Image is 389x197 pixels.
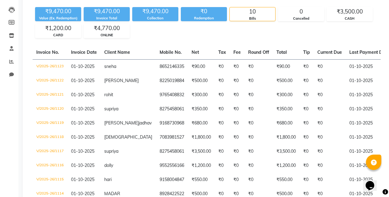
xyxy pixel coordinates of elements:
[230,116,244,130] td: ₹0
[33,173,67,187] td: V/2025-26/1115
[244,159,273,173] td: ₹0
[188,130,215,144] td: ₹1,800.00
[71,78,94,83] span: 01-10-2025
[35,16,81,21] div: Value (Ex. Redemption)
[71,134,94,140] span: 01-10-2025
[273,144,300,159] td: ₹3,500.00
[71,64,94,69] span: 01-10-2025
[188,88,215,102] td: ₹300.00
[156,173,188,187] td: 9158004847
[71,163,94,168] span: 01-10-2025
[300,102,314,116] td: ₹0
[244,116,273,130] td: ₹0
[35,24,81,33] div: ₹1,200.00
[215,102,230,116] td: ₹0
[188,102,215,116] td: ₹350.00
[215,130,230,144] td: ₹0
[71,177,94,182] span: 01-10-2025
[363,172,383,191] iframe: chat widget
[273,173,300,187] td: ₹550.00
[33,116,67,130] td: V/2025-26/1119
[181,16,227,21] div: Redemption
[314,130,346,144] td: ₹0
[156,116,188,130] td: 9168730968
[84,16,130,21] div: Invoice Total
[215,144,230,159] td: ₹0
[215,116,230,130] td: ₹0
[230,102,244,116] td: ₹0
[230,7,275,16] div: 10
[84,33,129,38] div: ONLINE
[84,7,130,16] div: ₹9,470.00
[314,74,346,88] td: ₹0
[104,148,118,154] span: supriya
[300,159,314,173] td: ₹0
[35,7,81,16] div: ₹9,470.00
[244,102,273,116] td: ₹0
[188,159,215,173] td: ₹1,200.00
[215,173,230,187] td: ₹0
[300,74,314,88] td: ₹0
[156,144,188,159] td: 8275458061
[33,144,67,159] td: V/2025-26/1117
[300,59,314,74] td: ₹0
[300,173,314,187] td: ₹0
[327,7,372,16] div: ₹3,500.00
[244,74,273,88] td: ₹0
[233,49,241,55] span: Fee
[104,163,113,168] span: dolly
[300,130,314,144] td: ₹0
[244,173,273,187] td: ₹0
[139,120,152,126] span: jadhav
[104,49,130,55] span: Client Name
[273,116,300,130] td: ₹680.00
[230,16,275,21] div: Bills
[71,92,94,97] span: 01-10-2025
[71,49,97,55] span: Invoice Date
[188,144,215,159] td: ₹3,500.00
[156,102,188,116] td: 8275458061
[84,24,129,33] div: ₹4,770.00
[192,49,199,55] span: Net
[230,144,244,159] td: ₹0
[300,144,314,159] td: ₹0
[104,177,112,182] span: hari
[36,49,59,55] span: Invoice No.
[156,59,188,74] td: 8652146335
[33,130,67,144] td: V/2025-26/1118
[71,148,94,154] span: 01-10-2025
[230,59,244,74] td: ₹0
[230,130,244,144] td: ₹0
[33,159,67,173] td: V/2025-26/1116
[104,92,113,97] span: rohit
[104,64,116,69] span: sneha
[300,88,314,102] td: ₹0
[303,49,310,55] span: Tip
[104,120,139,126] span: [PERSON_NAME]
[33,102,67,116] td: V/2025-26/1120
[181,7,227,16] div: ₹0
[71,191,94,196] span: 01-10-2025
[244,130,273,144] td: ₹0
[276,49,287,55] span: Total
[156,74,188,88] td: 8225019884
[273,88,300,102] td: ₹300.00
[314,144,346,159] td: ₹0
[314,59,346,74] td: ₹0
[314,173,346,187] td: ₹0
[188,116,215,130] td: ₹680.00
[244,59,273,74] td: ₹0
[156,88,188,102] td: 9765408832
[104,78,139,83] span: [PERSON_NAME]
[215,88,230,102] td: ₹0
[215,74,230,88] td: ₹0
[273,59,300,74] td: ₹90.00
[104,106,118,112] span: supriya
[314,116,346,130] td: ₹0
[230,159,244,173] td: ₹0
[132,16,178,21] div: Collection
[314,88,346,102] td: ₹0
[156,130,188,144] td: 7083981527
[188,74,215,88] td: ₹500.00
[273,102,300,116] td: ₹350.00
